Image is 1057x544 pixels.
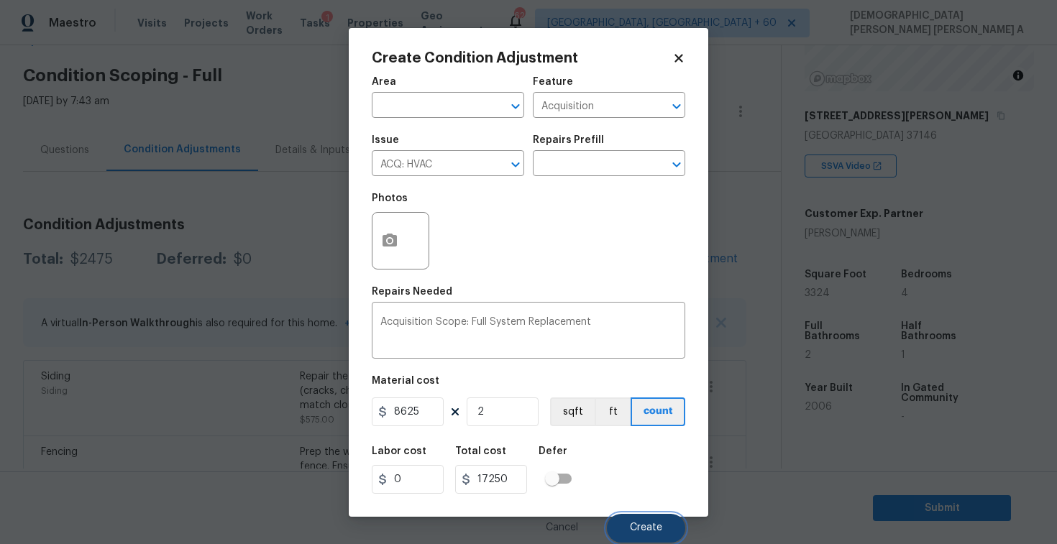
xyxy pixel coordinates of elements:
[372,193,408,203] h5: Photos
[372,77,396,87] h5: Area
[372,135,399,145] h5: Issue
[607,514,685,543] button: Create
[539,446,567,456] h5: Defer
[523,514,601,543] button: Cancel
[505,96,526,116] button: Open
[630,522,662,533] span: Create
[380,317,677,347] textarea: Acquisition Scope: Full System Replacement
[372,446,426,456] h5: Labor cost
[595,397,631,426] button: ft
[372,51,672,65] h2: Create Condition Adjustment
[667,96,687,116] button: Open
[533,135,604,145] h5: Repairs Prefill
[550,397,595,426] button: sqft
[631,397,685,426] button: count
[533,77,573,87] h5: Feature
[372,287,452,297] h5: Repairs Needed
[455,446,506,456] h5: Total cost
[505,155,526,175] button: Open
[372,376,439,386] h5: Material cost
[667,155,687,175] button: Open
[546,522,578,533] span: Cancel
